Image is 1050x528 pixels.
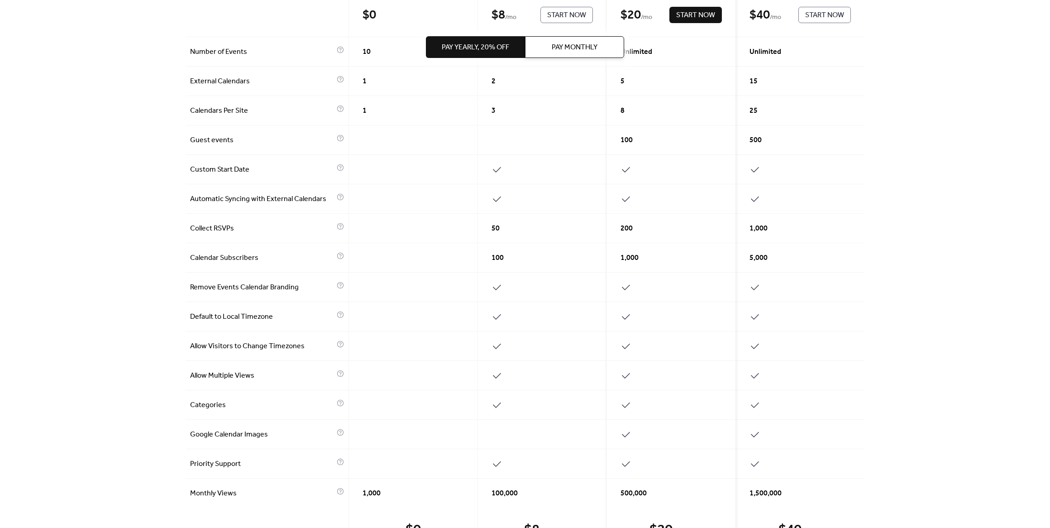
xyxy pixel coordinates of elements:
[190,194,334,205] span: Automatic Syncing with External Calendars
[620,7,641,23] div: $ 20
[363,7,376,23] div: $ 0
[190,282,334,293] span: Remove Events Calendar Branding
[363,76,367,87] span: 1
[363,488,381,499] span: 1,000
[620,106,625,116] span: 8
[676,10,715,21] span: Start Now
[749,135,762,146] span: 500
[190,47,334,58] span: Number of Events
[749,7,770,23] div: $ 40
[190,400,334,411] span: Categories
[749,223,768,234] span: 1,000
[190,488,334,499] span: Monthly Views
[190,76,334,87] span: External Calendars
[190,106,334,116] span: Calendars Per Site
[620,47,652,58] span: Unlimited
[798,7,851,23] button: Start Now
[190,164,334,175] span: Custom Start Date
[190,459,334,470] span: Priority Support
[190,312,334,322] span: Default to Local Timezone
[492,253,504,264] span: 100
[749,253,768,264] span: 5,000
[641,12,652,23] span: / mo
[190,223,334,234] span: Collect RSVPs
[190,341,334,352] span: Allow Visitors to Change Timezones
[525,36,624,58] button: Pay Monthly
[492,106,496,116] span: 3
[492,223,500,234] span: 50
[805,10,844,21] span: Start Now
[190,429,334,440] span: Google Calendar Images
[190,370,334,381] span: Allow Multiple Views
[749,488,782,499] span: 1,500,000
[190,253,334,264] span: Calendar Subscribers
[363,47,371,58] span: 10
[426,36,525,58] button: Pay Yearly, 20% off
[749,106,758,116] span: 25
[442,42,509,53] span: Pay Yearly, 20% off
[190,135,334,146] span: Guest events
[492,488,518,499] span: 100,000
[620,223,633,234] span: 200
[770,12,781,23] span: / mo
[363,106,367,116] span: 1
[749,47,781,58] span: Unlimited
[620,135,633,146] span: 100
[749,76,758,87] span: 15
[620,488,647,499] span: 500,000
[669,7,722,23] button: Start Now
[620,253,639,264] span: 1,000
[552,42,597,53] span: Pay Monthly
